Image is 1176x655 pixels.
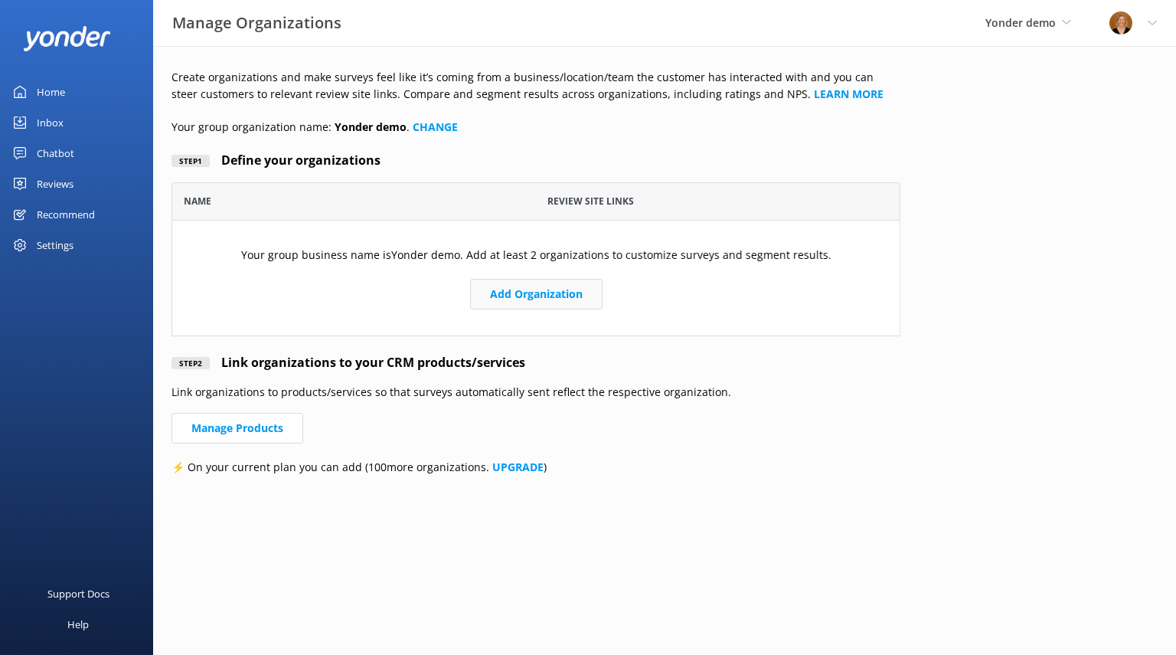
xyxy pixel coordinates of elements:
div: Recommend [37,199,95,230]
p: Create organizations and make surveys feel like it’s coming from a business/location/team the cus... [171,69,900,103]
b: Yonder demo [335,120,407,134]
p: Link organizations to products/services so that surveys automatically sent reflect the respective... [171,384,900,401]
span: Name [184,194,211,208]
div: Inbox [37,107,64,138]
div: Reviews [37,169,73,199]
img: yonder-white-logo.png [23,26,111,51]
span: Yonder demo [985,15,1056,30]
img: 1-1617059290.jpg [1109,11,1132,34]
span: Review site links [547,194,634,208]
button: Add Organization [470,279,603,309]
a: CHANGE [413,120,458,134]
a: UPGRADE [492,460,544,474]
a: Manage Products [171,413,303,444]
div: Settings [37,230,73,260]
h4: Define your organizations [210,151,381,171]
p: Your group organization name: . [171,119,900,136]
a: LEARN MORE [814,87,884,101]
div: Home [37,77,65,107]
div: Step 2 [171,357,210,369]
div: grid [171,221,900,336]
div: Step 1 [171,155,210,167]
h3: Manage Organizations [172,11,341,35]
p: ⚡ On your current plan you can add ( 100 more organizations. ) [171,459,900,476]
div: Chatbot [37,138,74,169]
div: Help [67,609,89,640]
div: Support Docs [47,578,109,609]
h4: Link organizations to your CRM products/services [210,353,525,373]
p: Your group business name is Yonder demo . Add at least 2 organizations to customize surveys and s... [241,247,831,264]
